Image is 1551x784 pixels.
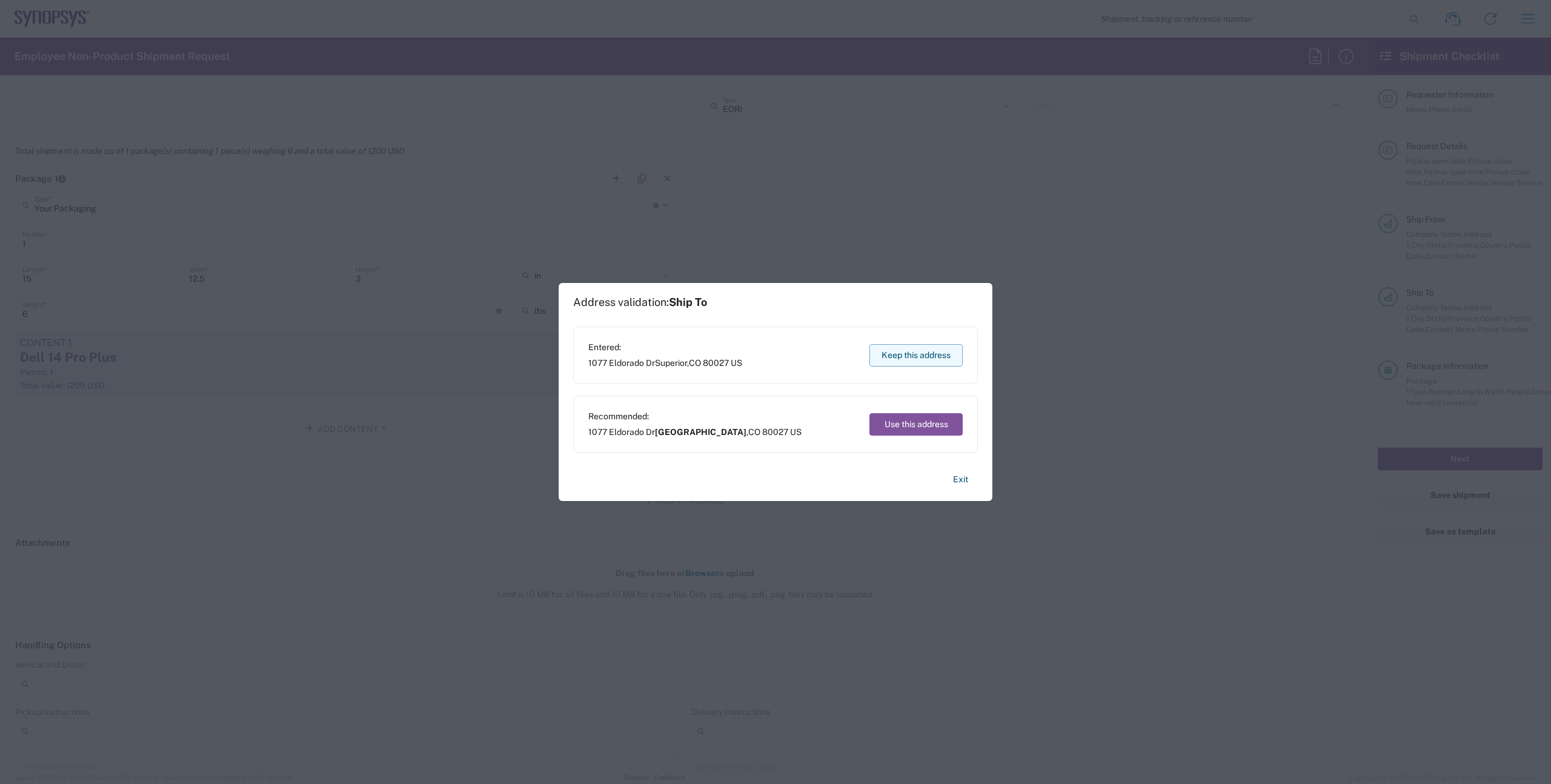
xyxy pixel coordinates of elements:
[655,358,687,368] span: Superior
[703,358,729,368] span: 80027
[762,427,788,437] span: 80027
[869,413,963,436] button: Use this address
[588,411,802,422] span: Recommended:
[943,469,978,490] button: Exit
[748,427,760,437] span: CO
[655,427,746,437] span: [GEOGRAPHIC_DATA]
[689,358,701,368] span: CO
[869,344,963,367] button: Keep this address
[588,342,742,353] span: Entered:
[669,296,707,308] span: Ship To
[573,296,707,309] h1: Address validation:
[588,357,742,368] span: 1077 Eldorado Dr ,
[731,358,742,368] span: US
[588,427,802,437] span: 1077 Eldorado Dr ,
[790,427,802,437] span: US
